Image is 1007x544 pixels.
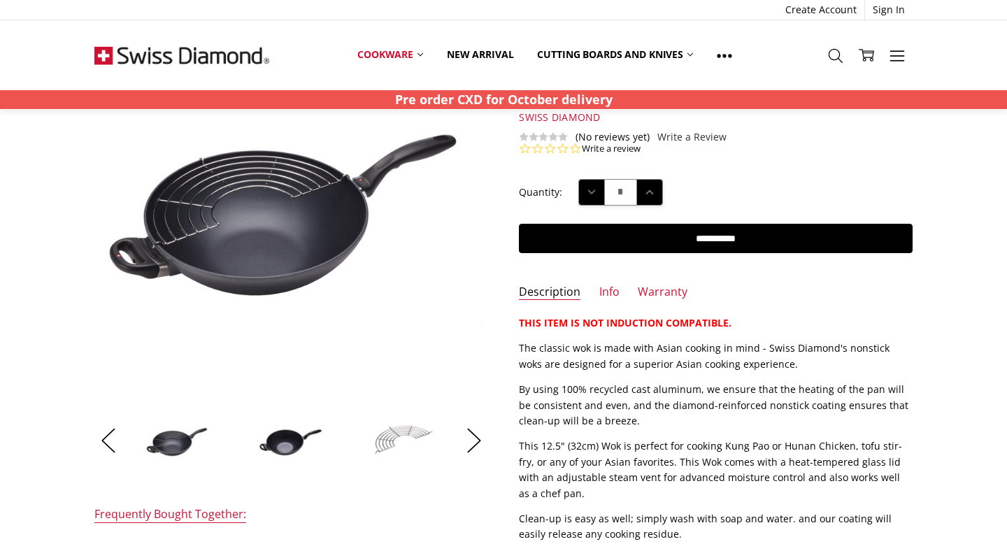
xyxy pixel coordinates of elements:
[519,285,580,301] a: Description
[435,39,525,70] a: New arrival
[582,143,641,155] a: Write a review
[94,419,122,461] button: Previous
[143,416,213,464] img: Swiss Diamond HD Nonstick Wok + rack 32 x 9.5cm 5L (15cm Flat Solid Base) with Glass vented Lid
[395,91,613,108] strong: Pre order CXD for October delivery
[519,316,731,329] strong: THIS ITEM IS NOT INDUCTION COMPATIBLE.
[519,341,913,372] p: The classic wok is made with Asian cooking in mind - Swiss Diamond's nonstick woks are designed f...
[519,438,913,501] p: This 12.5" (32cm) Wok is perfect for cooking Kung Pao or Hunan Chicken, tofu stir-fry, or any of ...
[576,131,650,143] span: (No reviews yet)
[369,417,438,461] img: Swiss Diamond HD Nonstick Wok + rack 32 x 9.5cm 5L (15cm Flat Solid Base) with Glass vented Lid
[256,416,326,464] img: Swiss Diamond HD Nonstick Wok + rack 32 x 9.5cm 5L (15cm Flat Solid Base) with Glass vented Lid
[519,382,913,429] p: By using 100% recycled cast aluminum, we ensure that the heating of the pan will be consistent an...
[94,20,269,90] img: Free Shipping On Every Order
[657,131,727,143] a: Write a Review
[94,507,246,523] div: Frequently Bought Together:
[525,39,705,70] a: Cutting boards and knives
[705,39,744,71] a: Show All
[519,185,562,200] label: Quantity:
[460,419,488,461] button: Next
[345,39,435,70] a: Cookware
[519,110,600,124] span: Swiss Diamond
[519,511,913,543] p: Clean-up is easy as well; simply wash with soap and water. and our coating will easily release an...
[599,285,620,301] a: Info
[638,285,687,301] a: Warranty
